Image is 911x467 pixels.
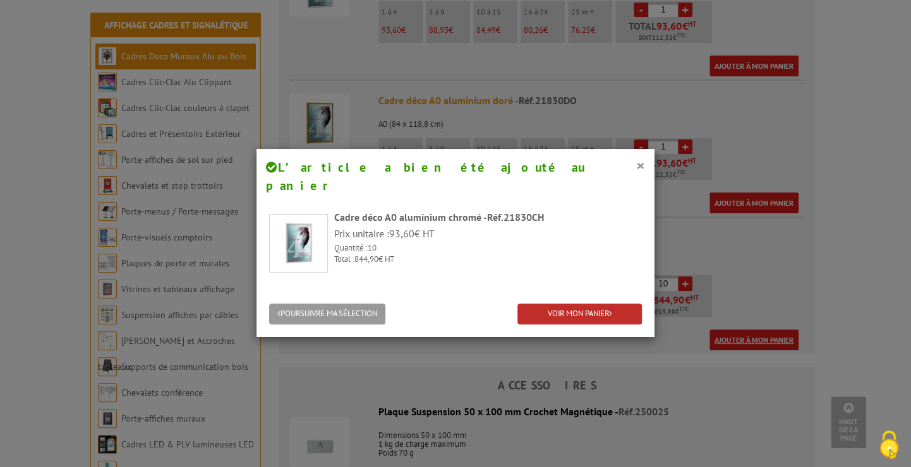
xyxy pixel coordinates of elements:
p: Quantité : [334,242,642,254]
button: Cookies (fenêtre modale) [867,424,911,467]
a: VOIR MON PANIER [517,304,642,324]
button: × [636,157,645,174]
img: Cookies (fenêtre modale) [873,429,905,461]
span: 10 [368,242,377,253]
p: Prix unitaire : € HT [334,227,642,241]
div: Cadre déco A0 aluminium chromé - [334,210,642,225]
h4: L’article a bien été ajouté au panier [266,158,645,194]
span: Réf.21830CH [487,211,544,223]
button: POURSUIVRE MA SÉLECTION [269,304,385,324]
span: 844,90 [354,254,378,264]
p: Total : € HT [334,254,642,266]
span: 93,60 [389,227,414,240]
